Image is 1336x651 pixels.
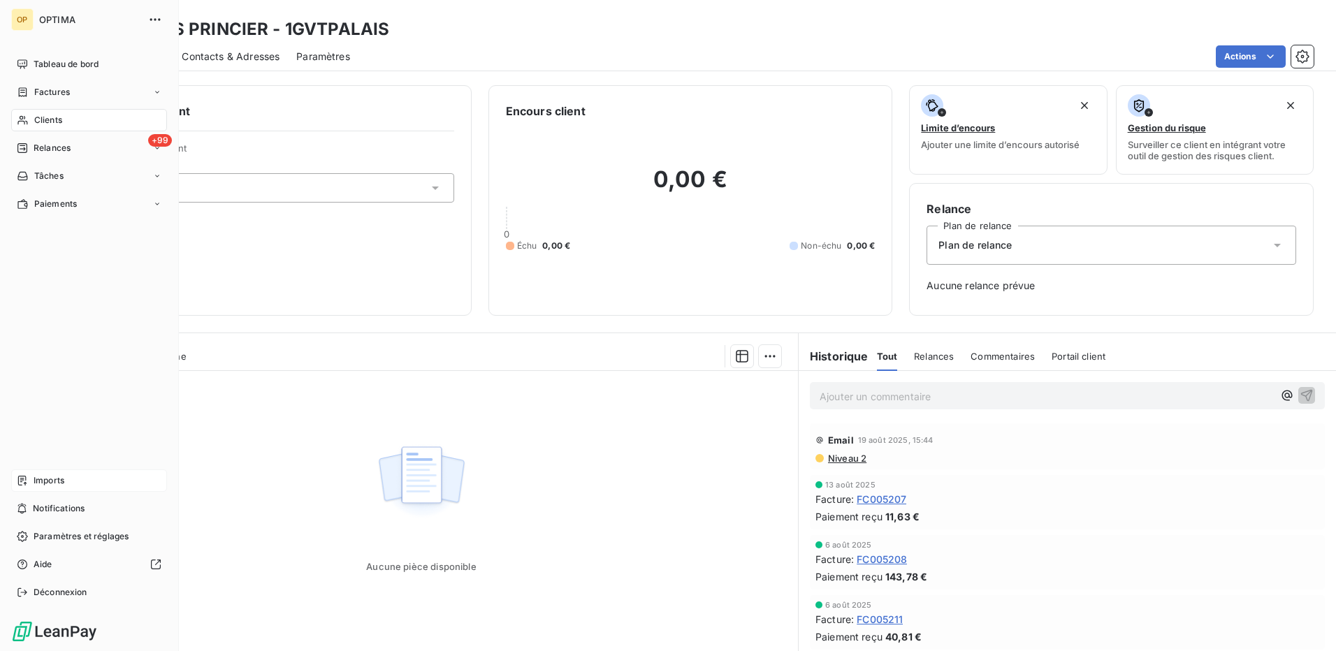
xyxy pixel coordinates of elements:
[34,474,64,487] span: Imports
[857,612,903,627] span: FC005211
[112,142,454,162] span: Propriétés Client
[825,481,876,489] span: 13 août 2025
[827,453,866,464] span: Niveau 2
[825,601,872,609] span: 6 août 2025
[11,620,98,643] img: Logo LeanPay
[11,8,34,31] div: OP
[885,629,922,644] span: 40,81 €
[799,348,869,365] h6: Historique
[182,50,279,64] span: Contacts & Adresses
[506,103,586,119] h6: Encours client
[828,434,854,446] span: Email
[825,541,872,549] span: 6 août 2025
[366,561,476,572] span: Aucune pièce disponible
[34,530,129,543] span: Paramètres et réglages
[885,569,927,584] span: 143,78 €
[927,200,1296,217] h6: Relance
[885,509,920,524] span: 11,63 €
[857,492,906,506] span: FC005207
[1128,122,1206,133] span: Gestion du risque
[815,629,883,644] span: Paiement reçu
[34,58,99,71] span: Tableau de bord
[921,122,995,133] span: Limite d’encours
[506,166,876,207] h2: 0,00 €
[11,553,167,576] a: Aide
[877,351,898,362] span: Tout
[34,586,87,599] span: Déconnexion
[1116,85,1314,175] button: Gestion du risqueSurveiller ce client en intégrant votre outil de gestion des risques client.
[517,240,537,252] span: Échu
[34,558,52,571] span: Aide
[847,240,875,252] span: 0,00 €
[858,436,934,444] span: 19 août 2025, 15:44
[971,351,1035,362] span: Commentaires
[815,612,854,627] span: Facture :
[34,198,77,210] span: Paiements
[34,114,62,126] span: Clients
[542,240,570,252] span: 0,00 €
[123,17,389,42] h3: PALAIS PRINCIER - 1GVTPALAIS
[39,14,140,25] span: OPTIMA
[1052,351,1105,362] span: Portail client
[1288,604,1322,637] iframe: Intercom live chat
[34,170,64,182] span: Tâches
[34,142,71,154] span: Relances
[909,85,1107,175] button: Limite d’encoursAjouter une limite d’encours autorisé
[1128,139,1302,161] span: Surveiller ce client en intégrant votre outil de gestion des risques client.
[1216,45,1286,68] button: Actions
[296,50,350,64] span: Paramètres
[857,552,907,566] span: FC005208
[148,134,172,147] span: +99
[921,139,1080,150] span: Ajouter une limite d’encours autorisé
[815,569,883,584] span: Paiement reçu
[85,103,454,119] h6: Informations client
[33,502,85,515] span: Notifications
[815,492,854,506] span: Facture :
[34,86,70,98] span: Factures
[815,509,883,524] span: Paiement reçu
[914,351,954,362] span: Relances
[504,228,509,240] span: 0
[938,238,1012,252] span: Plan de relance
[801,240,841,252] span: Non-échu
[927,279,1296,293] span: Aucune relance prévue
[815,552,854,566] span: Facture :
[377,439,466,525] img: Empty state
